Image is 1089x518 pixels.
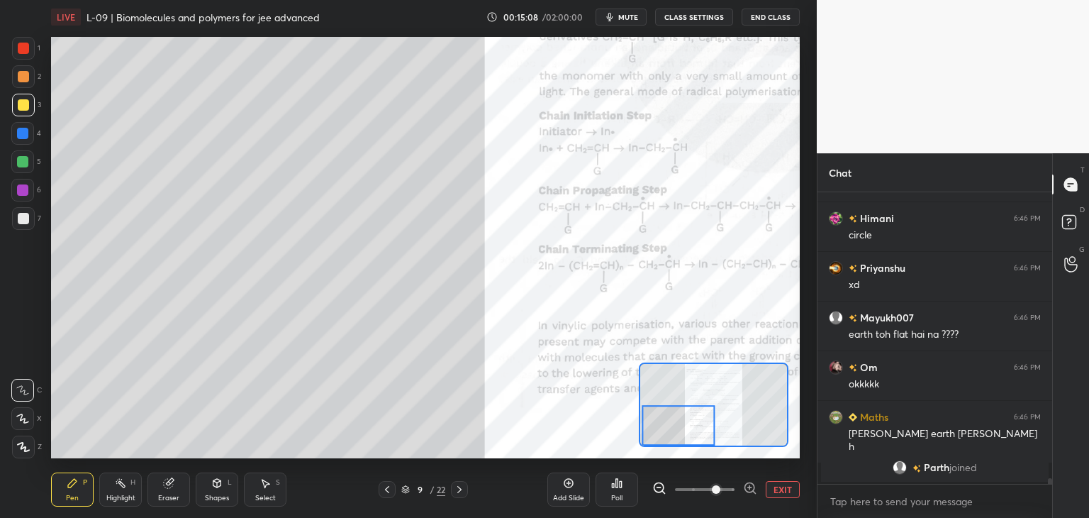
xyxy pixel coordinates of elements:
div: 6:46 PM [1014,314,1041,322]
button: EXIT [766,481,800,498]
div: 2 [12,65,41,88]
img: db8672b2da58434c926565d139fa0a5f.jpg [829,261,843,275]
div: 6 [11,179,41,202]
img: no-rating-badge.077c3623.svg [849,364,857,372]
div: 6:46 PM [1014,413,1041,421]
div: [PERSON_NAME] earth [PERSON_NAME] h [849,427,1041,454]
div: Eraser [158,495,179,502]
div: 5 [11,150,41,173]
h6: Himani [857,211,894,226]
span: mute [618,12,638,22]
p: D [1080,204,1085,215]
img: 1eacd62de9514a2fbd537583af490917.jpg [829,360,843,375]
div: circle [849,228,1041,243]
div: xd [849,278,1041,292]
h6: Mayukh007 [857,310,914,325]
p: T [1080,165,1085,175]
div: okkkkk [849,378,1041,392]
div: Select [255,495,276,502]
div: L [228,479,232,486]
div: Poll [611,495,622,502]
div: C [11,379,42,402]
div: 4 [11,122,41,145]
img: default.png [893,461,907,475]
div: 3 [12,94,41,116]
button: CLASS SETTINGS [655,9,733,26]
div: 6:46 PM [1014,363,1041,372]
div: Highlight [106,495,135,502]
h6: Priyanshu [857,260,905,275]
div: 9 [413,485,427,494]
div: 1 [12,37,40,60]
img: no-rating-badge.077c3623.svg [912,465,921,473]
h6: Maths [857,409,888,424]
img: 3 [829,211,843,226]
img: no-rating-badge.077c3623.svg [849,314,857,322]
div: / [430,485,434,494]
div: 6:46 PM [1014,214,1041,223]
button: End Class [742,9,800,26]
img: 09c835c4f0724634aba09228552666e7.jpg [829,410,843,424]
div: grid [817,192,1052,485]
h4: L-09 | Biomolecules and polymers for jee advanced [86,11,320,24]
span: joined [949,462,977,473]
img: Learner_Badge_beginner_1_8b307cf2a0.svg [849,413,857,421]
div: X [11,407,42,430]
div: LIVE [51,9,81,26]
p: Chat [817,154,863,192]
img: no-rating-badge.077c3623.svg [849,265,857,272]
div: 7 [12,207,41,230]
div: S [276,479,280,486]
span: Parth [924,462,949,473]
div: H [130,479,135,486]
div: 22 [437,483,445,496]
p: G [1079,244,1085,255]
div: Pen [66,495,79,502]
div: Z [12,436,42,458]
div: Shapes [205,495,229,502]
div: 6:46 PM [1014,264,1041,272]
div: Add Slide [553,495,584,502]
img: default.png [829,311,843,325]
h6: Om [857,360,878,375]
button: mute [596,9,647,26]
div: P [83,479,87,486]
div: earth toh flat hai na ???? [849,328,1041,342]
img: no-rating-badge.077c3623.svg [849,215,857,223]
